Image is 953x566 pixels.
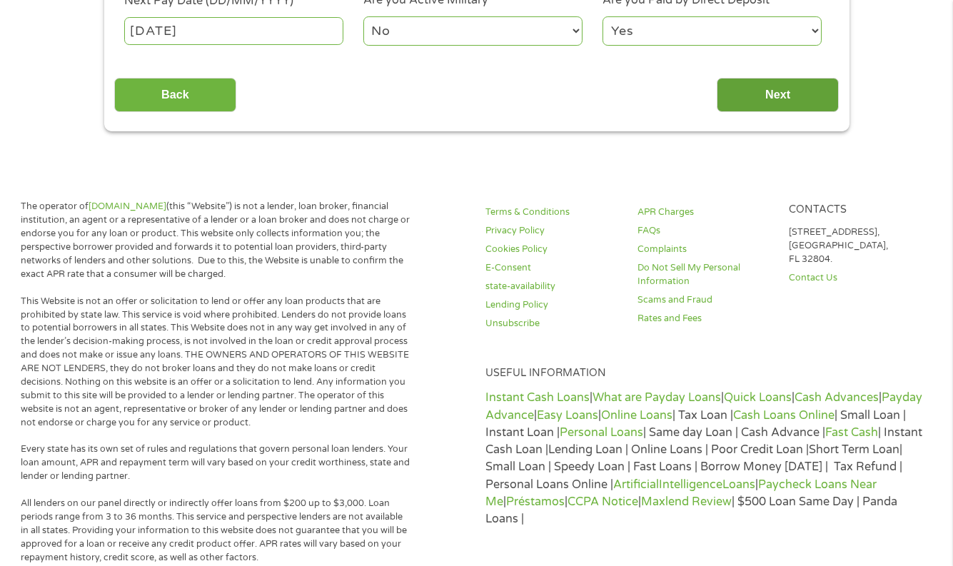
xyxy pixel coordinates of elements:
[485,261,620,275] a: E-Consent
[637,312,772,325] a: Rates and Fees
[613,477,659,492] a: Artificial
[724,390,792,405] a: Quick Loans
[485,280,620,293] a: state-availability
[124,17,343,44] input: Use the arrow keys to pick a date
[593,390,721,405] a: What are Payday Loans
[485,389,924,527] p: | | | | | | | Tax Loan | | Small Loan | Instant Loan | | Same day Loan | Cash Advance | | Instant...
[485,317,620,330] a: Unsubscribe
[485,243,620,256] a: Cookies Policy
[114,78,236,113] input: Back
[637,261,772,288] a: Do Not Sell My Personal Information
[485,224,620,238] a: Privacy Policy
[21,443,413,483] p: Every state has its own set of rules and regulations that govern personal loan lenders. Your loan...
[485,206,620,219] a: Terms & Conditions
[637,224,772,238] a: FAQs
[722,477,755,492] a: Loans
[537,408,598,423] a: Easy Loans
[789,226,924,266] p: [STREET_ADDRESS], [GEOGRAPHIC_DATA], FL 32804.
[717,78,839,113] input: Next
[21,200,413,281] p: The operator of (this “Website”) is not a lender, loan broker, financial institution, an agent or...
[825,425,878,440] a: Fast Cash
[637,243,772,256] a: Complaints
[568,495,638,509] a: CCPA Notice
[485,298,620,312] a: Lending Policy
[659,477,722,492] a: Intelligence
[789,271,924,285] a: Contact Us
[795,390,879,405] a: Cash Advances
[485,390,590,405] a: Instant Cash Loans
[485,367,924,380] h4: Useful Information
[789,203,924,217] h4: Contacts
[641,495,732,509] a: Maxlend Review
[21,497,413,564] p: All lenders on our panel directly or indirectly offer loans from $200 up to $3,000. Loan periods ...
[601,408,672,423] a: Online Loans
[485,477,877,509] a: Paycheck Loans Near Me
[733,408,834,423] a: Cash Loans Online
[637,206,772,219] a: APR Charges
[89,201,166,212] a: [DOMAIN_NAME]
[506,495,565,509] a: Préstamos
[21,295,413,430] p: This Website is not an offer or solicitation to lend or offer any loan products that are prohibit...
[485,390,922,422] a: Payday Advance
[560,425,643,440] a: Personal Loans
[637,293,772,307] a: Scams and Fraud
